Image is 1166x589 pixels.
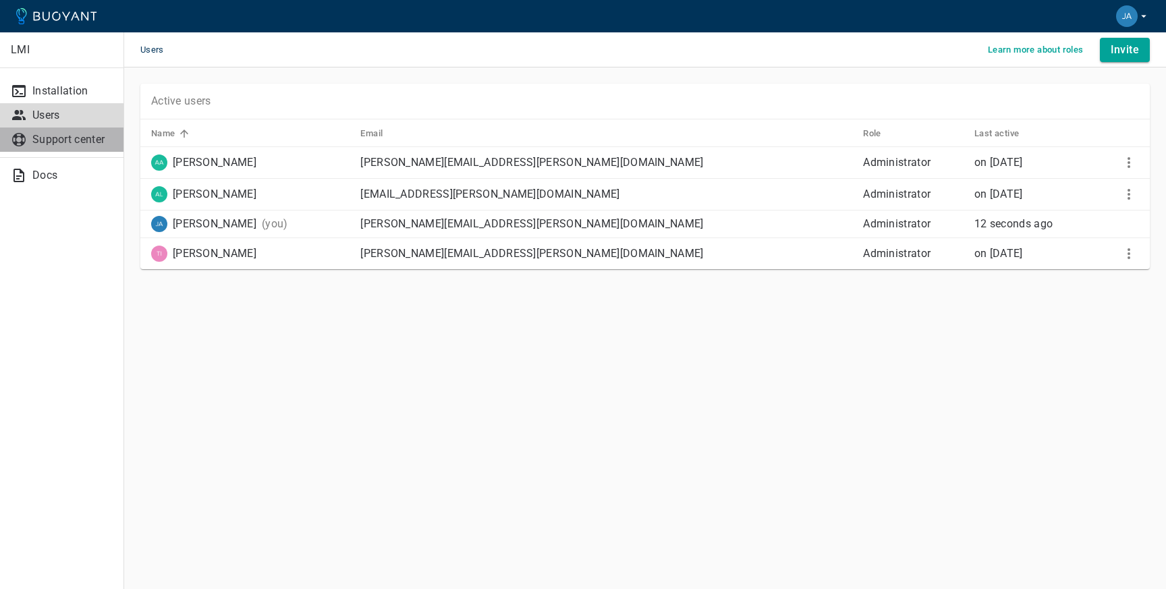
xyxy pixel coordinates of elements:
p: Administrator [863,188,964,201]
h4: Invite [1111,43,1139,57]
relative-time: on [DATE] [974,188,1023,200]
p: Active users [151,94,211,108]
span: Wed, 14 May 2025 17:18:52 EDT / Wed, 14 May 2025 21:18:52 UTC [974,156,1023,169]
p: Administrator [863,156,964,169]
span: Fri, 08 Nov 2024 14:30:11 EST / Fri, 08 Nov 2024 19:30:11 UTC [974,188,1023,200]
p: [PERSON_NAME][EMAIL_ADDRESS][PERSON_NAME][DOMAIN_NAME] [360,156,852,169]
p: [PERSON_NAME] [173,247,256,260]
span: Name [151,128,193,140]
button: Invite [1100,38,1150,62]
span: Users [140,32,180,67]
relative-time: 12 seconds ago [974,217,1053,230]
h5: Last active [974,128,1019,139]
p: Support center [32,133,113,146]
p: (you) [262,217,288,231]
img: Jacob Atencio [1116,5,1138,27]
h5: Learn more about roles [988,45,1084,55]
p: [PERSON_NAME] [173,217,256,231]
p: Administrator [863,247,964,260]
button: Learn more about roles [982,40,1089,60]
img: alec.payne@lmi.org [151,186,167,202]
p: Docs [32,169,113,182]
p: LMI [11,43,113,57]
button: More [1119,244,1139,264]
span: Email [360,128,400,140]
div: Tim Amico [151,246,256,262]
img: jacob.atencio@lmi.org [151,216,167,232]
span: Wed, 27 Aug 2025 14:00:41 EDT / Wed, 27 Aug 2025 18:00:41 UTC [974,217,1053,230]
p: Users [32,109,113,122]
img: aakash.patel@lmi.org [151,155,167,171]
div: Jacob Atencio [151,216,256,232]
p: [PERSON_NAME] [173,156,256,169]
p: Installation [32,84,113,98]
span: Role [863,128,899,140]
button: More [1119,184,1139,204]
a: Learn more about roles [982,43,1089,55]
div: Alec Payne [151,186,256,202]
h5: Email [360,128,383,139]
relative-time: on [DATE] [974,156,1023,169]
h5: Role [863,128,881,139]
p: Administrator [863,217,964,231]
button: More [1119,152,1139,173]
span: Wed, 18 Jun 2025 14:04:48 EDT / Wed, 18 Jun 2025 18:04:48 UTC [974,247,1023,260]
p: [PERSON_NAME][EMAIL_ADDRESS][PERSON_NAME][DOMAIN_NAME] [360,247,852,260]
p: [PERSON_NAME][EMAIL_ADDRESS][PERSON_NAME][DOMAIN_NAME] [360,217,852,231]
h5: Name [151,128,175,139]
span: Last active [974,128,1036,140]
div: Aakash Patel [151,155,256,171]
relative-time: on [DATE] [974,247,1023,260]
p: [EMAIL_ADDRESS][PERSON_NAME][DOMAIN_NAME] [360,188,852,201]
img: timothy.amico@lmi.org [151,246,167,262]
p: [PERSON_NAME] [173,188,256,201]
